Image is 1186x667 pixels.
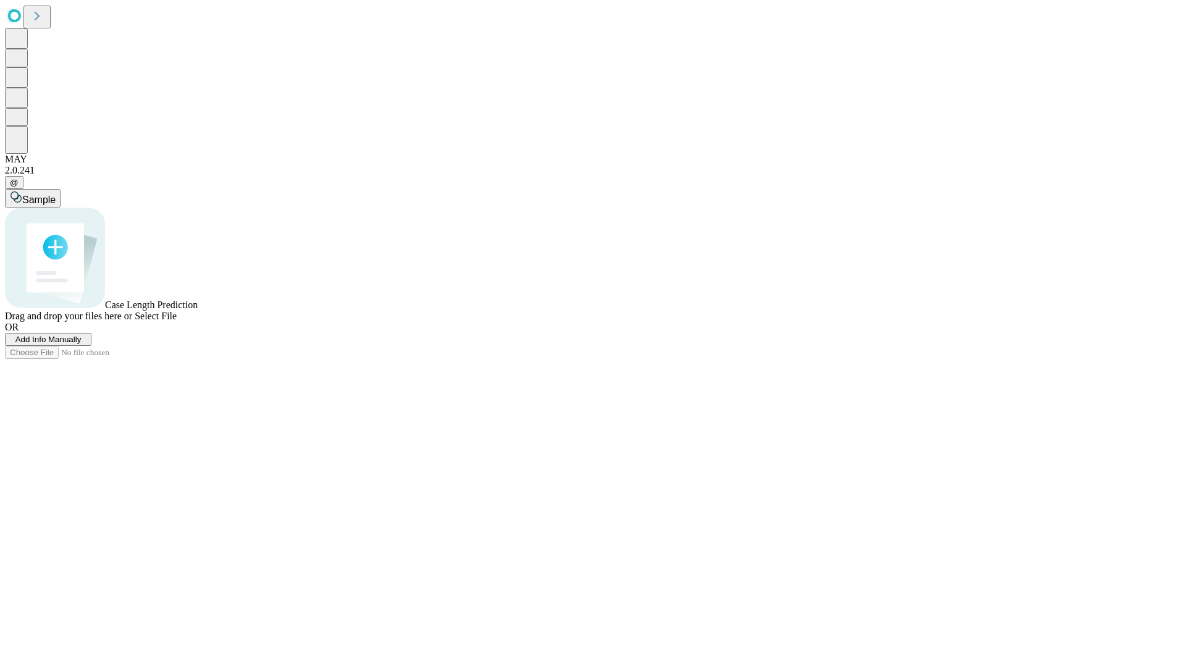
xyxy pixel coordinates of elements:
span: Add Info Manually [15,335,82,344]
button: @ [5,176,23,189]
div: 2.0.241 [5,165,1181,176]
button: Add Info Manually [5,333,91,346]
span: Case Length Prediction [105,300,198,310]
div: MAY [5,154,1181,165]
span: @ [10,178,19,187]
button: Sample [5,189,61,208]
span: OR [5,322,19,332]
span: Select File [135,311,177,321]
span: Drag and drop your files here or [5,311,132,321]
span: Sample [22,195,56,205]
